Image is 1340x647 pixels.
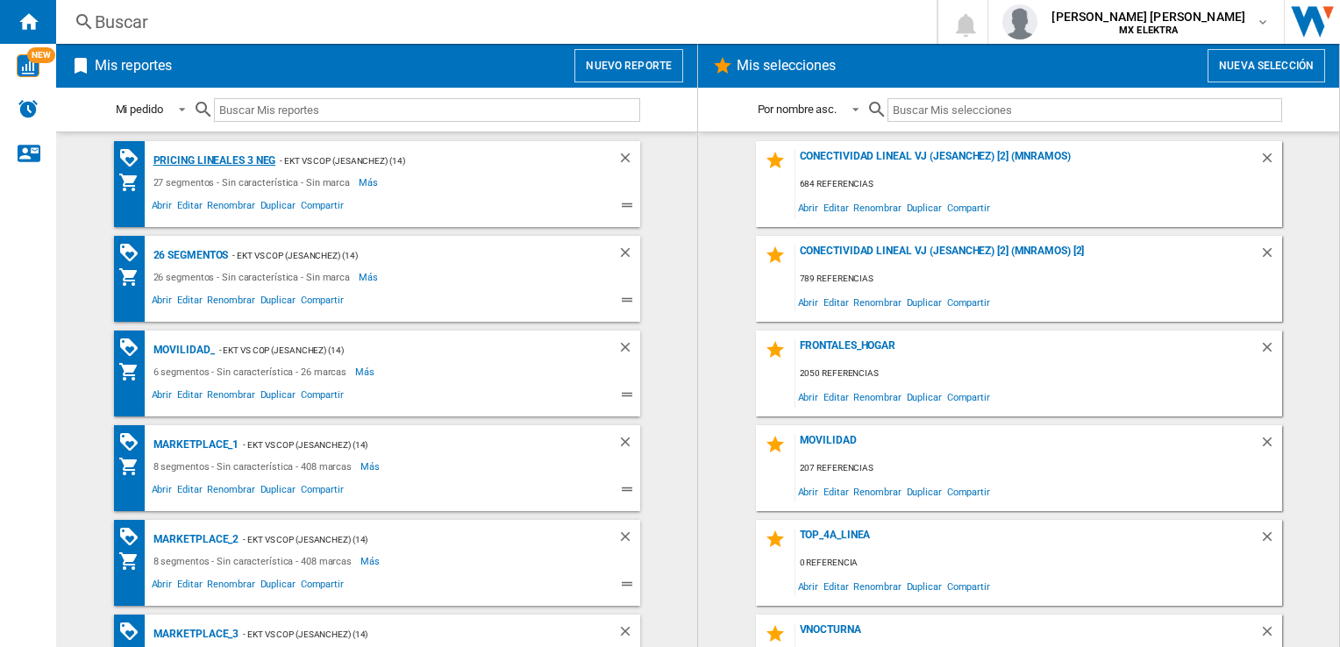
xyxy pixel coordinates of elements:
span: Compartir [944,385,993,409]
span: Editar [821,574,851,598]
div: 684 referencias [795,174,1282,196]
span: Abrir [149,481,175,502]
h2: Mis reportes [91,49,175,82]
div: Borrar [1259,339,1282,363]
span: Compartir [298,387,346,408]
div: 207 referencias [795,458,1282,480]
div: Matriz de PROMOCIONES [118,147,149,169]
div: Conectividad Lineal vj (jesanchez) [2] (mnramos) [2] [795,245,1259,268]
span: Compartir [298,576,346,597]
div: - EKT vs Cop (jesanchez) (14) [239,529,581,551]
span: Abrir [149,292,175,313]
div: - EKT vs Cop (jesanchez) (14) [239,434,581,456]
div: Conectividad Lineal vj (jesanchez) [2] (mnramos) [795,150,1259,174]
div: Borrar [1259,245,1282,268]
div: 8 segmentos - Sin característica - 408 marcas [149,456,361,477]
div: 27 segmentos - Sin característica - Sin marca [149,172,360,193]
div: Borrar [617,529,640,551]
div: Matriz de PROMOCIONES [118,621,149,643]
div: VNOCTURNA [795,623,1259,647]
div: MARKETPLACE_1 [149,434,239,456]
span: Compartir [298,481,346,502]
span: Renombrar [204,387,257,408]
div: Borrar [617,623,640,645]
div: Por nombre asc. [758,103,837,116]
span: Compartir [944,290,993,314]
span: Duplicar [258,197,298,218]
span: Editar [821,290,851,314]
div: MOVILIDAD [795,434,1259,458]
span: Duplicar [258,576,298,597]
span: Editar [175,292,204,313]
div: 2050 referencias [795,363,1282,385]
span: Abrir [795,196,822,219]
div: Mi colección [118,456,149,477]
div: Pricing lineales 3 neg [149,150,276,172]
span: Duplicar [904,385,944,409]
span: Más [359,172,381,193]
span: Renombrar [851,290,903,314]
div: MOVILIDAD_ [149,339,215,361]
div: Borrar [617,150,640,172]
span: Compartir [298,197,346,218]
span: Editar [175,197,204,218]
div: 8 segmentos - Sin característica - 408 marcas [149,551,361,572]
div: 0 referencia [795,552,1282,574]
div: - EKT vs Cop (jesanchez) (14) [228,245,581,267]
input: Buscar Mis reportes [214,98,640,122]
span: Duplicar [904,480,944,503]
div: FRONTALES_HOGAR [795,339,1259,363]
div: - EKT vs Cop (jesanchez) (14) [215,339,582,361]
div: Matriz de PROMOCIONES [118,242,149,264]
div: MARKETPLACE_3 [149,623,239,645]
div: Borrar [1259,434,1282,458]
div: Buscar [95,10,891,34]
span: Más [360,551,382,572]
span: Renombrar [851,574,903,598]
div: top_4a_linea [795,529,1259,552]
span: Editar [175,481,204,502]
div: Mi colección [118,361,149,382]
div: - EKT vs Cop (jesanchez) (14) [275,150,581,172]
div: Borrar [617,339,640,361]
div: Borrar [617,245,640,267]
span: Compartir [944,574,993,598]
span: Compartir [944,196,993,219]
div: Borrar [1259,623,1282,647]
span: Duplicar [904,290,944,314]
div: 26 segmentos - Sin característica - Sin marca [149,267,360,288]
img: profile.jpg [1002,4,1037,39]
span: Renombrar [204,576,257,597]
div: Borrar [1259,150,1282,174]
span: Duplicar [904,196,944,219]
span: Duplicar [258,481,298,502]
div: Borrar [1259,529,1282,552]
img: wise-card.svg [17,54,39,77]
span: Renombrar [851,196,903,219]
div: 789 referencias [795,268,1282,290]
span: Más [360,456,382,477]
span: Renombrar [204,197,257,218]
span: Compartir [298,292,346,313]
button: Nuevo reporte [574,49,683,82]
span: Abrir [149,387,175,408]
span: Abrir [795,480,822,503]
span: Renombrar [204,481,257,502]
h2: Mis selecciones [733,49,840,82]
span: Compartir [944,480,993,503]
div: - EKT vs Cop (jesanchez) (14) [239,623,581,645]
button: Nueva selección [1208,49,1325,82]
span: Abrir [795,290,822,314]
div: Matriz de PROMOCIONES [118,526,149,548]
span: [PERSON_NAME] [PERSON_NAME] [1051,8,1245,25]
div: 6 segmentos - Sin característica - 26 marcas [149,361,356,382]
span: Renombrar [851,385,903,409]
div: Mi pedido [116,103,163,116]
span: Editar [175,387,204,408]
span: Duplicar [258,387,298,408]
span: Renombrar [204,292,257,313]
span: NEW [27,47,55,63]
div: Mi colección [118,267,149,288]
span: Abrir [795,574,822,598]
span: Editar [821,480,851,503]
